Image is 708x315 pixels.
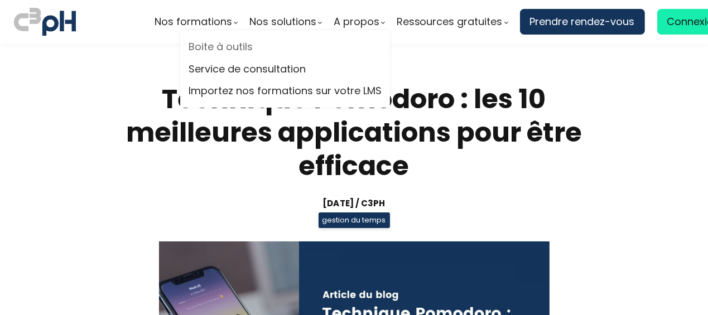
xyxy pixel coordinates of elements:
img: logo C3PH [14,6,76,38]
span: Ressources gratuites [397,13,503,30]
span: A propos [334,13,379,30]
h1: Technique Pomodoro : les 10 meilleures applications pour être efficace [95,83,614,183]
span: Nos formations [155,13,232,30]
div: [DATE] / C3pH [95,197,614,210]
a: Prendre rendez-vous [520,9,645,35]
span: Nos solutions [249,13,316,30]
span: Prendre rendez-vous [530,13,635,30]
a: Boite à outils [189,38,382,55]
a: Service de consultation [189,61,382,77]
a: Importez nos formations sur votre LMS [189,83,382,99]
span: gestion du temps [319,212,390,228]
